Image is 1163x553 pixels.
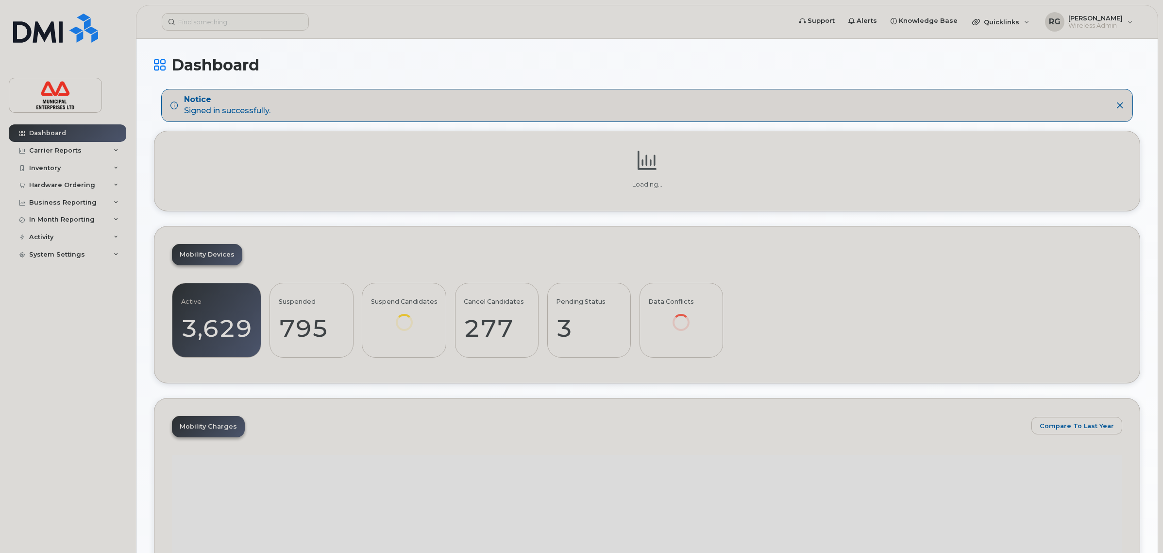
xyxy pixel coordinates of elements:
a: Suspend Candidates [371,288,438,344]
a: Cancel Candidates 277 [464,288,529,352]
p: Loading... [172,180,1122,189]
span: Compare To Last Year [1040,421,1114,431]
a: Suspended 795 [279,288,344,352]
button: Compare To Last Year [1031,417,1122,434]
strong: Notice [184,94,270,105]
h1: Dashboard [154,56,1140,73]
a: Active 3,629 [181,288,252,352]
a: Pending Status 3 [556,288,622,352]
a: Mobility Charges [172,416,245,437]
a: Data Conflicts [648,288,714,344]
div: Signed in successfully. [184,94,270,117]
a: Mobility Devices [172,244,242,265]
